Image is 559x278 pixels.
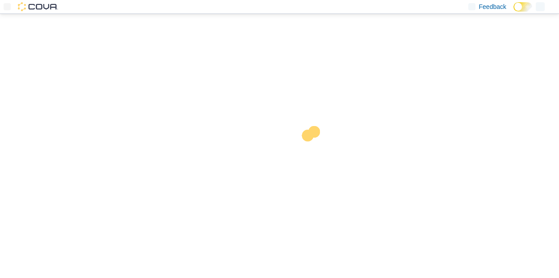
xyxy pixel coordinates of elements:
span: Feedback [479,2,506,11]
input: Dark Mode [513,2,532,12]
img: cova-loader [280,119,347,186]
img: Cova [18,2,58,11]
